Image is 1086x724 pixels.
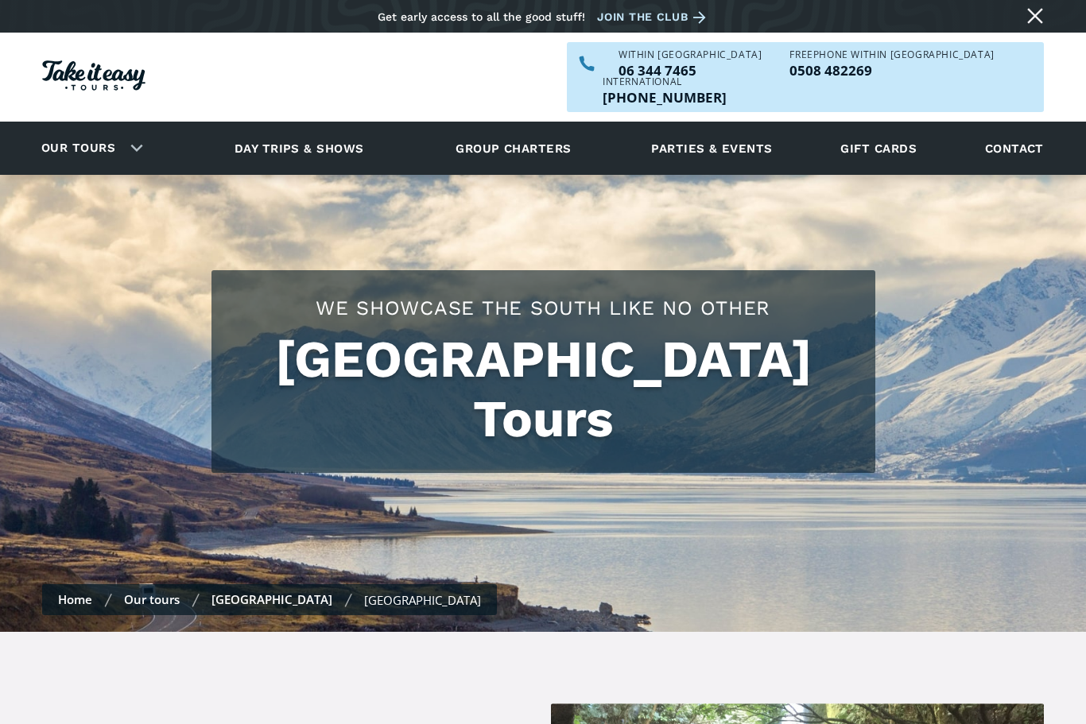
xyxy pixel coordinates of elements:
[619,50,762,60] div: WITHIN [GEOGRAPHIC_DATA]
[789,64,994,77] a: Call us freephone within NZ on 0508482269
[364,592,481,608] div: [GEOGRAPHIC_DATA]
[436,126,591,170] a: Group charters
[603,91,727,104] a: Call us outside of NZ on +6463447465
[227,294,859,322] h2: We showcase the south like no other
[42,60,145,91] img: Take it easy Tours logo
[603,91,727,104] p: [PHONE_NUMBER]
[227,330,859,449] h1: [GEOGRAPHIC_DATA] Tours
[1022,3,1048,29] a: Close message
[42,584,497,615] nav: breadcrumbs
[597,7,712,27] a: Join the club
[619,64,762,77] p: 06 344 7465
[789,50,994,60] div: Freephone WITHIN [GEOGRAPHIC_DATA]
[619,64,762,77] a: Call us within NZ on 063447465
[124,591,180,607] a: Our tours
[603,77,727,87] div: International
[378,10,585,23] div: Get early access to all the good stuff!
[643,126,780,170] a: Parties & events
[29,130,127,167] a: Our tours
[211,591,332,607] a: [GEOGRAPHIC_DATA]
[977,126,1052,170] a: Contact
[22,126,155,170] div: Our tours
[215,126,384,170] a: Day trips & shows
[58,591,92,607] a: Home
[42,52,145,103] a: Homepage
[789,64,994,77] p: 0508 482269
[832,126,925,170] a: Gift cards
